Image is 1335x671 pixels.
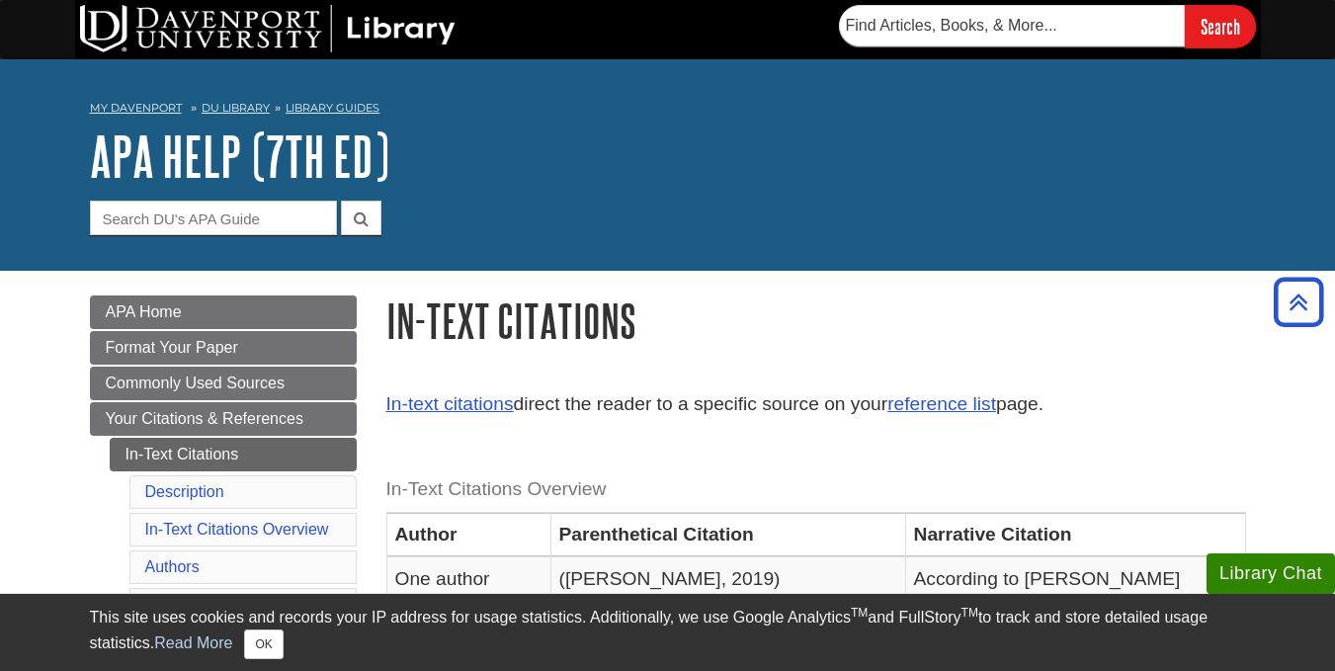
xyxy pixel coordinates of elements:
sup: TM [961,606,978,620]
span: Commonly Used Sources [106,375,285,391]
caption: In-Text Citations Overview [386,467,1246,512]
span: Format Your Paper [106,339,238,356]
a: Back to Top [1267,289,1330,315]
a: Description [145,483,224,500]
td: According to [PERSON_NAME] (2019)... [905,556,1245,628]
input: Find Articles, Books, & More... [839,5,1185,46]
button: Library Chat [1207,553,1335,594]
a: DU Library [202,101,270,115]
th: Narrative Citation [905,513,1245,556]
img: DU Library [80,5,456,52]
td: One author [386,556,550,628]
a: Commonly Used Sources [90,367,357,400]
a: Authors [145,558,200,575]
a: reference list [887,393,996,414]
input: Search DU's APA Guide [90,201,337,235]
button: Close [244,629,283,659]
span: APA Home [106,303,182,320]
sup: TM [851,606,868,620]
nav: breadcrumb [90,95,1246,126]
h1: In-Text Citations [386,295,1246,346]
a: In-Text Citations [110,438,357,471]
th: Author [386,513,550,556]
a: APA Help (7th Ed) [90,126,389,187]
span: Your Citations & References [106,410,303,427]
a: Your Citations & References [90,402,357,436]
th: Parenthetical Citation [550,513,905,556]
p: direct the reader to a specific source on your page. [386,390,1246,419]
input: Search [1185,5,1256,47]
div: This site uses cookies and records your IP address for usage statistics. Additionally, we use Goo... [90,606,1246,659]
a: APA Home [90,295,357,329]
form: Searches DU Library's articles, books, and more [839,5,1256,47]
a: In-Text Citations Overview [145,521,329,538]
a: Format Your Paper [90,331,357,365]
td: ([PERSON_NAME], 2019) [550,556,905,628]
a: Library Guides [286,101,379,115]
a: Read More [154,634,232,651]
a: In-text citations [386,393,514,414]
a: My Davenport [90,100,182,117]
